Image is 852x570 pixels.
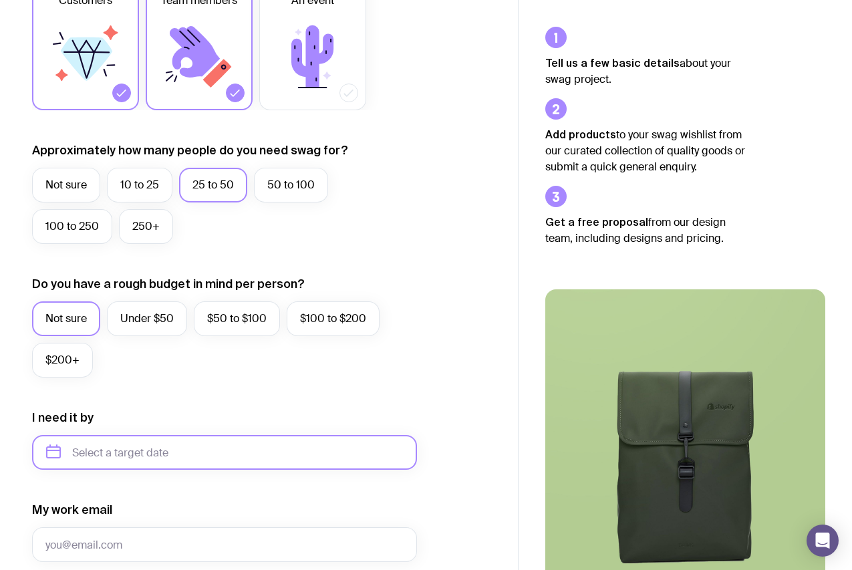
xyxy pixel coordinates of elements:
[179,168,247,202] label: 25 to 50
[32,142,348,158] label: Approximately how many people do you need swag for?
[32,527,417,562] input: you@email.com
[545,214,746,247] p: from our design team, including designs and pricing.
[32,343,93,378] label: $200+
[545,128,616,140] strong: Add products
[119,209,173,244] label: 250+
[545,55,746,88] p: about your swag project.
[32,502,112,518] label: My work email
[194,301,280,336] label: $50 to $100
[32,301,100,336] label: Not sure
[32,435,417,470] input: Select a target date
[107,301,187,336] label: Under $50
[32,410,94,426] label: I need it by
[545,126,746,175] p: to your swag wishlist from our curated collection of quality goods or submit a quick general enqu...
[287,301,380,336] label: $100 to $200
[32,276,305,292] label: Do you have a rough budget in mind per person?
[545,216,648,228] strong: Get a free proposal
[254,168,328,202] label: 50 to 100
[32,168,100,202] label: Not sure
[32,209,112,244] label: 100 to 250
[107,168,172,202] label: 10 to 25
[807,525,839,557] div: Open Intercom Messenger
[545,57,680,69] strong: Tell us a few basic details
